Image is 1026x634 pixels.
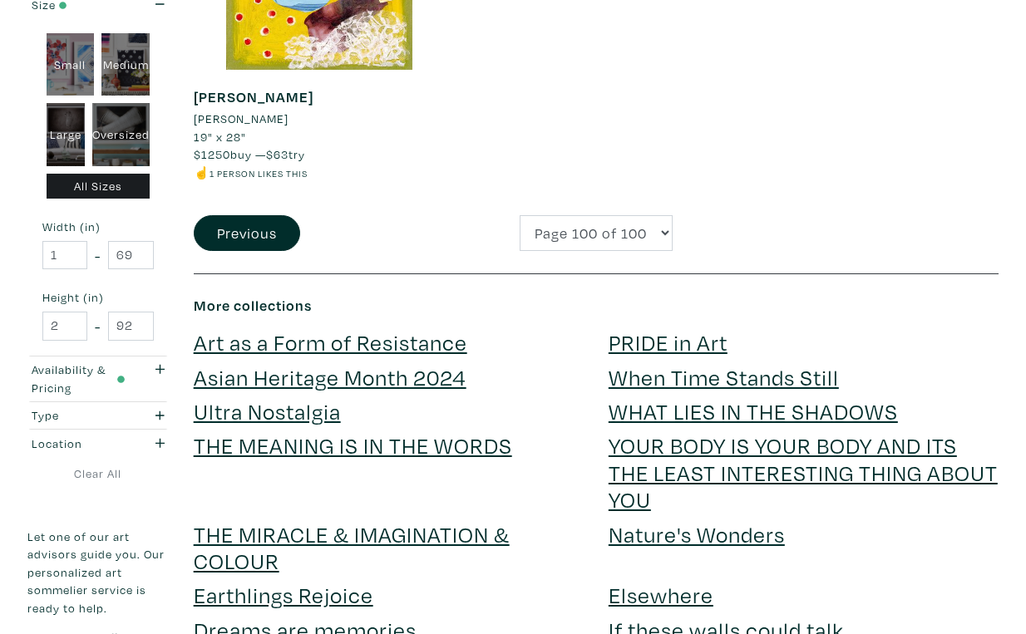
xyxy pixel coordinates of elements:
[194,110,289,128] li: [PERSON_NAME]
[32,435,126,453] div: Location
[194,110,446,128] a: [PERSON_NAME]
[101,33,150,96] div: Medium
[27,402,169,430] button: Type
[32,407,126,425] div: Type
[194,146,230,162] span: $1250
[47,33,95,96] div: Small
[194,297,999,315] h6: More collections
[42,292,154,304] small: Height (in)
[194,519,510,575] a: THE MIRACLE & IMAGINATION & COLOUR
[609,430,998,514] a: YOUR BODY IS YOUR BODY AND ITS THE LEAST INTERESTING THING ABOUT YOU
[609,327,728,356] a: PRIDE in Art
[47,174,150,199] div: All Sizes
[95,244,101,267] span: -
[266,146,289,162] span: $63
[27,464,169,483] a: Clear All
[27,356,169,401] button: Availability & Pricing
[194,215,300,251] button: Previous
[95,315,101,337] span: -
[194,164,446,182] li: ☝️
[194,87,313,106] a: [PERSON_NAME]
[609,580,713,609] a: Elsewhere
[194,580,373,609] a: Earthlings Rejoice
[32,361,126,396] div: Availability & Pricing
[210,167,308,179] small: 1 person likes this
[194,430,512,460] a: THE MEANING IS IN THE WORDS
[609,362,839,391] a: When Time Stands Still
[194,362,466,391] a: Asian Heritage Month 2024
[27,528,169,617] p: Let one of our art advisors guide you. Our personalized art sommelier service is ready to help.
[194,327,467,356] a: Art as a Form of Resistance
[609,519,785,548] a: Nature's Wonders
[47,104,86,167] div: Large
[609,396,898,425] a: WHAT LIES IN THE SHADOWS
[194,129,246,145] span: 19" x 28"
[42,222,154,233] small: Width (in)
[27,430,169,458] button: Location
[194,396,341,425] a: Ultra Nostalgia
[92,104,150,167] div: Oversized
[194,146,305,162] span: buy — try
